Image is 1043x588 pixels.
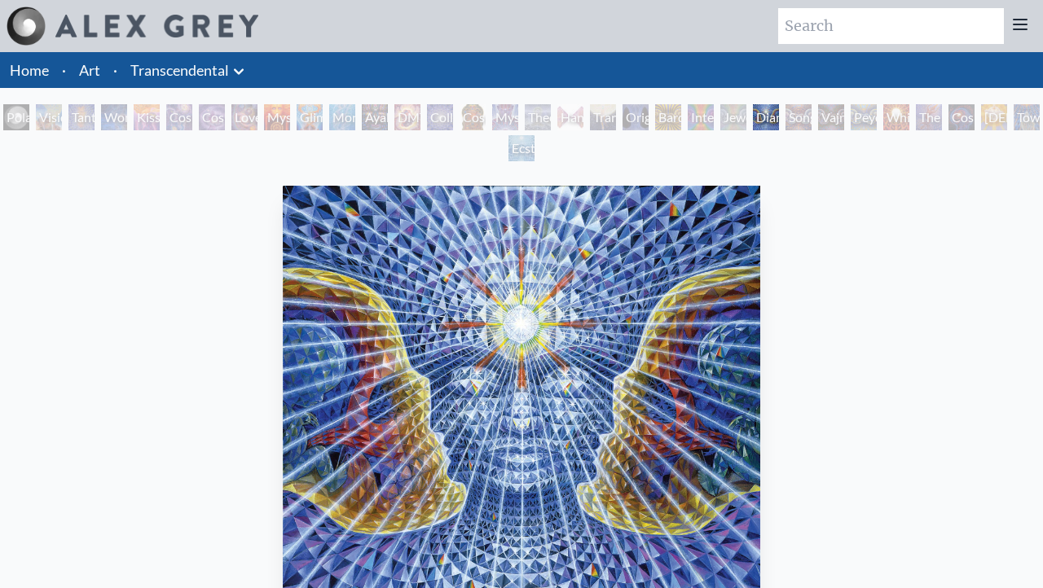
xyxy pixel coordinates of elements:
div: Tantra [68,104,95,130]
li: · [107,52,124,88]
div: Cosmic Consciousness [948,104,975,130]
div: The Great Turn [916,104,942,130]
div: Wonder [101,104,127,130]
div: Peyote Being [851,104,877,130]
div: Original Face [623,104,649,130]
div: Mysteriosa 2 [264,104,290,130]
div: Cosmic Artist [199,104,225,130]
div: Cosmic [DEMOGRAPHIC_DATA] [460,104,486,130]
div: Love is a Cosmic Force [231,104,257,130]
div: Transfiguration [590,104,616,130]
div: Theologue [525,104,551,130]
div: Hands that See [557,104,583,130]
div: Song of Vajra Being [786,104,812,130]
div: Ayahuasca Visitation [362,104,388,130]
div: Visionary Origin of Language [36,104,62,130]
div: Cosmic Creativity [166,104,192,130]
div: Jewel Being [720,104,746,130]
div: DMT - The Spirit Molecule [394,104,420,130]
a: Art [79,59,100,81]
div: Glimpsing the Empyrean [297,104,323,130]
div: Interbeing [688,104,714,130]
li: · [55,52,73,88]
div: Diamond Being [753,104,779,130]
div: Bardo Being [655,104,681,130]
div: Monochord [329,104,355,130]
a: Transcendental [130,59,229,81]
div: Polar Unity Spiral [3,104,29,130]
a: Home [10,61,49,79]
div: Vajra Being [818,104,844,130]
div: White Light [883,104,909,130]
div: [DEMOGRAPHIC_DATA] [981,104,1007,130]
div: Toward the One [1014,104,1040,130]
div: Ecstasy [508,135,535,161]
input: Search [778,8,1004,44]
div: Mystic Eye [492,104,518,130]
div: Collective Vision [427,104,453,130]
div: Kiss of the [MEDICAL_DATA] [134,104,160,130]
